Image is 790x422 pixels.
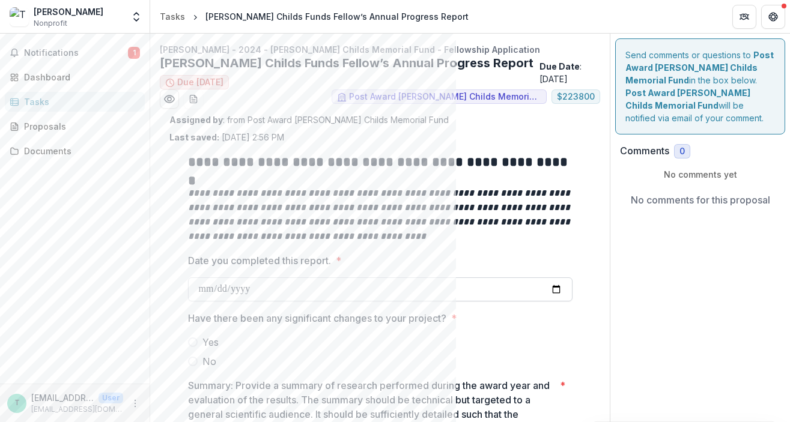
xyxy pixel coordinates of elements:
[24,145,135,157] div: Documents
[732,5,756,29] button: Partners
[155,8,473,25] nav: breadcrumb
[169,115,223,125] strong: Assigned by
[620,168,780,181] p: No comments yet
[620,145,669,157] h2: Comments
[169,132,219,142] strong: Last saved:
[160,89,179,109] button: Preview cda7dca0-253a-4523-aebd-559af596c5e2.pdf
[188,311,446,325] p: Have there been any significant changes to your project?
[24,71,135,83] div: Dashboard
[5,67,145,87] a: Dashboard
[5,43,145,62] button: Notifications1
[539,60,600,85] p: : [DATE]
[188,253,331,268] p: Date you completed this report.
[24,95,135,108] div: Tasks
[160,56,535,70] h2: [PERSON_NAME] Childs Funds Fellow’s Annual Progress Report
[625,88,750,110] strong: Post Award [PERSON_NAME] Childs Memorial Fund
[24,120,135,133] div: Proposals
[539,61,580,71] strong: Due Date
[625,50,774,85] strong: Post Award [PERSON_NAME] Childs Memorial Fund
[31,404,123,415] p: [EMAIL_ADDRESS][DOMAIN_NAME]
[5,116,145,136] a: Proposals
[169,131,284,143] p: [DATE] 2:56 PM
[128,47,140,59] span: 1
[177,77,223,88] span: Due [DATE]
[202,354,216,369] span: No
[10,7,29,26] img: Trey Scott
[160,10,185,23] div: Tasks
[24,48,128,58] span: Notifications
[184,89,203,109] button: download-word-button
[5,141,145,161] a: Documents
[679,146,685,157] span: 0
[128,396,142,411] button: More
[34,5,103,18] div: [PERSON_NAME]
[14,399,20,407] div: treyscott@fas.harvard.edu
[761,5,785,29] button: Get Help
[128,5,145,29] button: Open entity switcher
[557,92,595,102] span: $ 223800
[160,43,600,56] p: [PERSON_NAME] - 2024 - [PERSON_NAME] Childs Memorial Fund - Fellowship Application
[99,393,123,403] p: User
[202,335,219,349] span: Yes
[615,38,785,134] div: Send comments or questions to in the box below. will be notified via email of your comment.
[5,92,145,112] a: Tasks
[34,18,67,29] span: Nonprofit
[169,113,591,126] p: : from Post Award [PERSON_NAME] Childs Memorial Fund
[155,8,190,25] a: Tasks
[205,10,469,23] div: [PERSON_NAME] Childs Funds Fellow’s Annual Progress Report
[349,92,541,102] span: Post Award [PERSON_NAME] Childs Memorial Fund
[31,391,94,404] p: [EMAIL_ADDRESS][DOMAIN_NAME]
[631,193,770,207] p: No comments for this proposal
